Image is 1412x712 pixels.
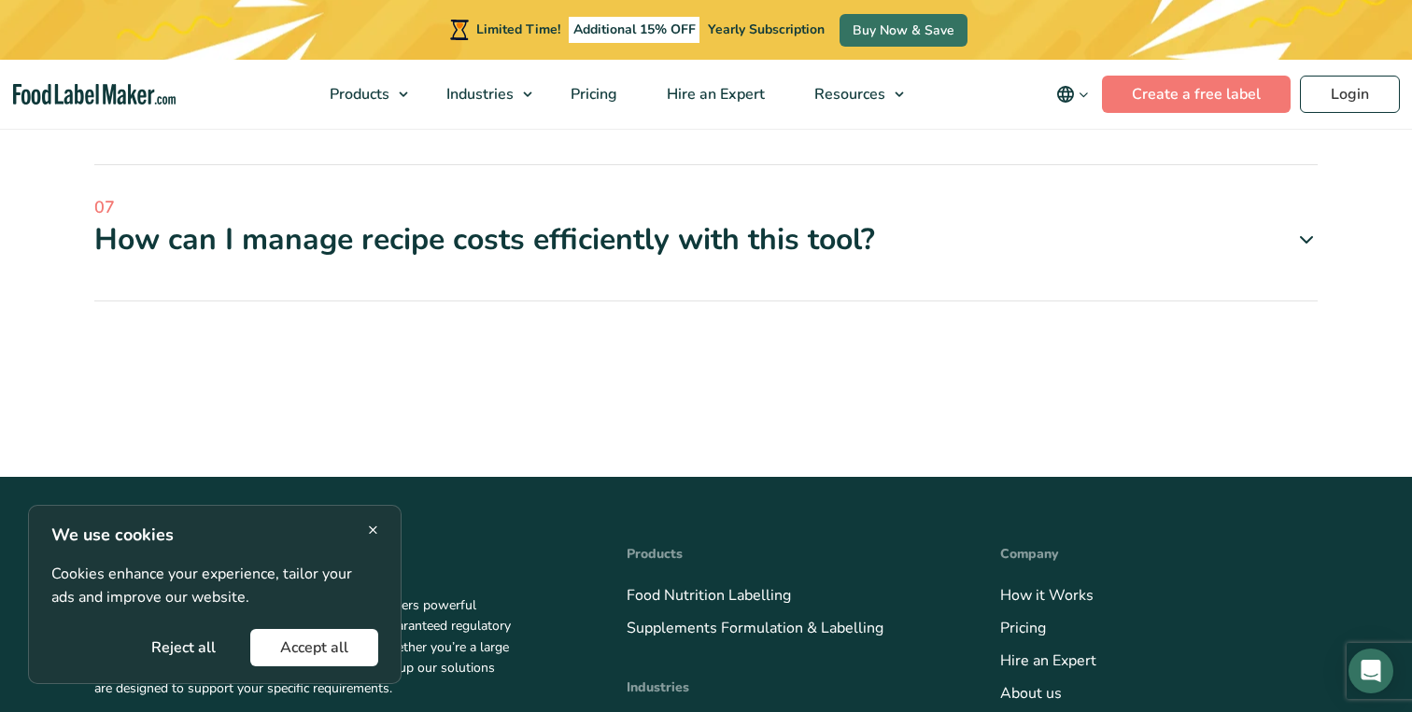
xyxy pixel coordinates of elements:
[1102,76,1291,113] a: Create a free label
[94,195,1318,220] span: 07
[121,629,246,666] button: Reject all
[627,544,944,564] h4: Products
[94,595,511,700] p: Food Label Maker is a cloud-based software that offers powerful recipe formulation, precise nutri...
[1348,649,1393,693] div: Open Intercom Messenger
[422,60,542,129] a: Industries
[627,585,791,606] a: Food Nutrition Labelling
[1000,585,1094,606] a: How it Works
[642,60,785,129] a: Hire an Expert
[476,21,560,38] span: Limited Time!
[441,84,515,105] span: Industries
[1000,650,1096,671] a: Hire an Expert
[305,60,417,129] a: Products
[250,629,378,666] button: Accept all
[94,195,1318,259] a: 07 How can I manage recipe costs efficiently with this tool?
[809,84,887,105] span: Resources
[627,677,944,697] h4: Industries
[1000,683,1062,704] a: About us
[569,17,700,43] span: Additional 15% OFF
[94,220,1318,259] div: How can I manage recipe costs efficiently with this tool?
[627,618,883,638] a: Supplements Formulation & Labelling
[1000,618,1046,638] a: Pricing
[840,14,967,47] a: Buy Now & Save
[51,524,174,546] strong: We use cookies
[661,84,767,105] span: Hire an Expert
[51,563,378,610] p: Cookies enhance your experience, tailor your ads and improve our website.
[790,60,913,129] a: Resources
[565,84,619,105] span: Pricing
[1000,544,1318,564] h4: Company
[324,84,391,105] span: Products
[708,21,825,38] span: Yearly Subscription
[368,517,378,542] span: ×
[546,60,638,129] a: Pricing
[1300,76,1400,113] a: Login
